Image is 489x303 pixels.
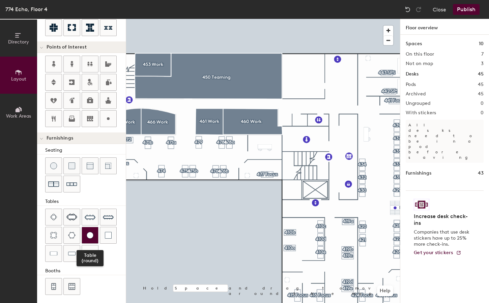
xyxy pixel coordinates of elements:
[406,101,431,106] h2: Ungrouped
[100,157,117,174] button: Couch (corner)
[82,209,98,225] button: Eight seat table
[63,227,80,244] button: Six seat round table
[68,232,76,239] img: Six seat round table
[82,157,98,174] button: Couch (middle)
[478,91,484,97] h2: 45
[400,19,489,35] h1: Floor overview
[406,82,416,87] h2: Pods
[478,82,484,87] h2: 45
[481,101,484,106] h2: 0
[45,267,126,275] div: Booths
[68,250,76,257] img: Table (1x3)
[66,214,77,220] img: Six seat table
[406,70,419,78] h1: Desks
[45,147,126,154] div: Seating
[63,278,80,295] button: Six seat booth
[87,232,93,239] img: Table (round)
[481,61,484,66] h2: 3
[6,113,31,119] span: Work Areas
[11,76,26,82] span: Layout
[45,278,62,295] button: Four seat booth
[406,120,484,163] p: All desks need to be in a pod before saving
[481,52,484,57] h2: 7
[478,170,484,177] h1: 43
[100,209,117,225] button: Ten seat table
[50,232,57,239] img: Four seat round table
[45,209,62,225] button: Four seat table
[45,245,62,262] button: Table (1x2)
[47,44,87,50] span: Points of Interest
[377,285,393,296] button: Help
[5,5,48,13] div: 774 Echo, Floor 4
[404,6,411,13] img: Undo
[82,227,98,244] button: Table (round)Table (round)
[406,61,433,66] h2: Not on map
[51,283,57,290] img: Four seat booth
[481,110,484,116] h2: 0
[406,170,431,177] h1: Furnishings
[85,212,95,222] img: Eight seat table
[414,229,471,247] p: Companies that use desk stickers have up to 25% more check-ins.
[63,245,80,262] button: Table (1x3)
[45,176,62,192] button: Couch (x2)
[50,250,57,257] img: Table (1x2)
[453,4,480,15] button: Publish
[68,162,75,169] img: Cushion
[8,39,29,45] span: Directory
[100,227,117,244] button: Table (1x1)
[63,176,80,192] button: Couch (x3)
[66,179,77,189] img: Couch (x3)
[414,250,453,255] span: Get your stickers
[433,4,446,15] button: Close
[406,110,436,116] h2: With stickers
[105,232,112,239] img: Table (1x1)
[68,283,75,290] img: Six seat booth
[50,162,57,169] img: Stool
[63,209,80,225] button: Six seat table
[87,162,93,169] img: Couch (middle)
[103,212,114,222] img: Ten seat table
[478,70,484,78] h1: 45
[105,162,112,169] img: Couch (corner)
[45,227,62,244] button: Four seat round table
[45,198,126,205] div: Tables
[479,40,484,48] h1: 10
[63,157,80,174] button: Cushion
[50,214,57,220] img: Four seat table
[47,135,73,141] span: Furnishings
[82,245,98,262] button: Table (1x4)
[414,199,429,210] img: Sticker logo
[406,40,422,48] h1: Spaces
[414,213,471,226] h4: Increase desk check-ins
[48,179,59,189] img: Couch (x2)
[414,250,461,256] a: Get your stickers
[86,250,94,257] img: Table (1x4)
[406,91,426,97] h2: Archived
[415,6,422,13] img: Redo
[45,157,62,174] button: Stool
[406,52,434,57] h2: On this floor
